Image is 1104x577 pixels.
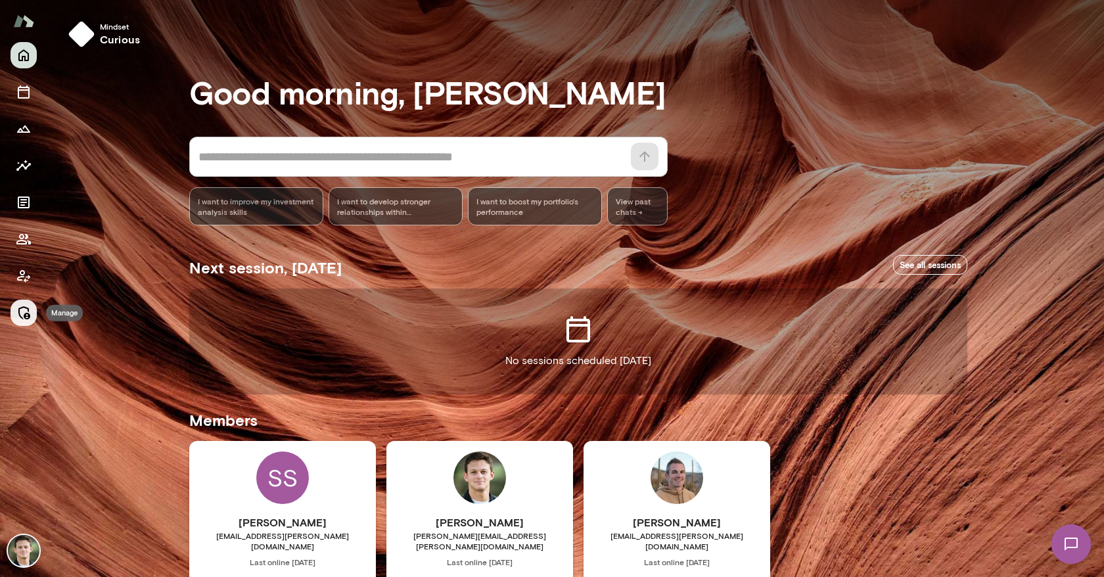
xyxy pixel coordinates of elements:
[584,515,770,530] h6: [PERSON_NAME]
[505,353,651,369] p: No sessions scheduled [DATE]
[11,116,37,142] button: Growth Plan
[256,451,309,504] div: SS
[11,226,37,252] button: Members
[468,187,602,225] div: I want to boost my portfolio's performance
[11,300,37,326] button: Manage
[189,515,376,530] h6: [PERSON_NAME]
[8,535,39,566] img: Alex Marcus
[607,187,668,225] span: View past chats ->
[584,557,770,567] span: Last online [DATE]
[476,196,593,217] span: I want to boost my portfolio's performance
[189,530,376,551] span: [EMAIL_ADDRESS][PERSON_NAME][DOMAIN_NAME]
[11,152,37,179] button: Insights
[100,32,140,47] h6: curious
[189,257,342,278] h5: Next session, [DATE]
[100,21,140,32] span: Mindset
[584,530,770,551] span: [EMAIL_ADDRESS][PERSON_NAME][DOMAIN_NAME]
[11,263,37,289] button: Client app
[63,16,150,53] button: Mindsetcurious
[46,305,83,321] div: Manage
[189,187,323,225] div: I want to improve my investment analysis skills
[453,451,506,504] img: Alex Marcus
[337,196,454,217] span: I want to develop stronger relationships within [PERSON_NAME]
[68,21,95,47] img: mindset
[198,196,315,217] span: I want to improve my investment analysis skills
[11,79,37,105] button: Sessions
[329,187,463,225] div: I want to develop stronger relationships within [PERSON_NAME]
[189,74,967,110] h3: Good morning, [PERSON_NAME]
[189,409,967,430] h5: Members
[189,557,376,567] span: Last online [DATE]
[651,451,703,504] img: Adam Griffin
[11,42,37,68] button: Home
[386,530,573,551] span: [PERSON_NAME][EMAIL_ADDRESS][PERSON_NAME][DOMAIN_NAME]
[11,189,37,216] button: Documents
[893,255,967,275] a: See all sessions
[386,557,573,567] span: Last online [DATE]
[386,515,573,530] h6: [PERSON_NAME]
[13,9,34,34] img: Mento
